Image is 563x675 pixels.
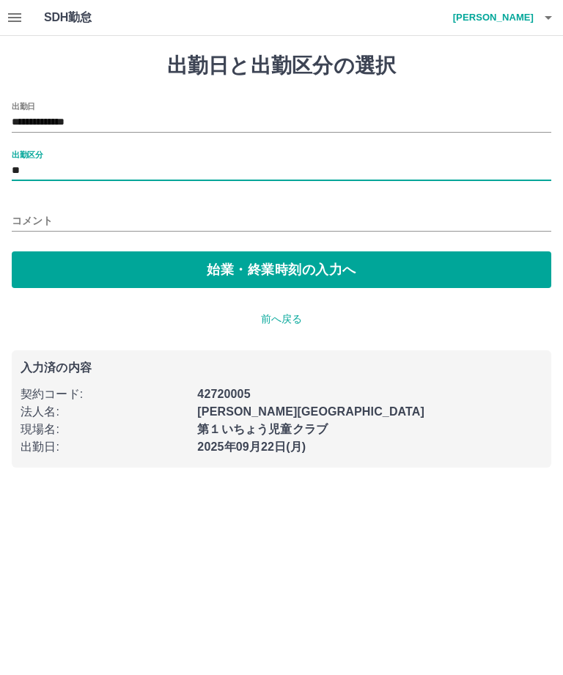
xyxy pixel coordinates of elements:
b: 2025年09月22日(月) [197,440,306,453]
b: 42720005 [197,388,250,400]
p: 前へ戻る [12,311,551,327]
p: 現場名 : [21,421,188,438]
button: 始業・終業時刻の入力へ [12,251,551,288]
p: 出勤日 : [21,438,188,456]
p: 法人名 : [21,403,188,421]
h1: 出勤日と出勤区分の選択 [12,54,551,78]
b: [PERSON_NAME][GEOGRAPHIC_DATA] [197,405,424,418]
label: 出勤日 [12,100,35,111]
b: 第１いちょう児童クラブ [197,423,328,435]
p: 契約コード : [21,386,188,403]
p: 入力済の内容 [21,362,542,374]
label: 出勤区分 [12,149,43,160]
